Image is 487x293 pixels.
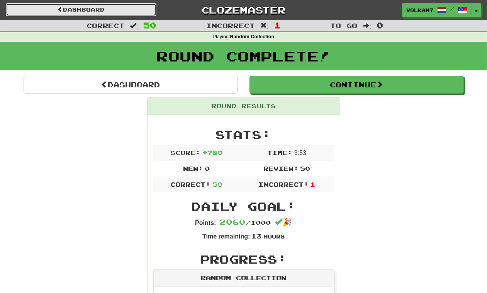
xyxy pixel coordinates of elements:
[205,165,210,172] span: 0
[331,22,358,29] span: To go
[258,181,309,188] span: Incorrect:
[143,20,156,30] span: 50
[212,181,222,188] span: 50
[202,233,250,240] strong: Time remaining:
[202,149,222,156] span: + 780
[275,218,292,227] span: 🎉
[3,48,484,64] h1: Round Complete!
[310,181,315,188] span: 1
[450,6,454,12] span: /
[168,3,319,17] a: Clozemaster
[154,270,334,287] div: Random Collection
[170,149,200,156] span: Score:
[219,217,246,227] span: 2060
[24,76,238,94] a: Dashboard
[377,20,383,30] span: 0
[263,165,299,172] span: Review:
[267,149,292,156] span: Time:
[363,22,372,29] span: :
[170,181,210,188] span: Correct:
[195,220,216,226] strong: Points:
[153,200,334,213] h2: Daily Goal:
[148,98,340,115] div: Round Results
[130,22,138,29] span: :
[249,76,464,94] button: Continue
[406,7,433,14] span: volkan7
[274,20,281,30] span: 1
[153,128,334,141] h2: Stats:
[260,22,269,29] span: :
[230,34,275,39] strong: Random Collection
[402,3,472,17] a: volkan7 /
[206,22,255,29] span: Incorrect
[300,165,310,172] span: 50
[251,232,261,240] span: 13
[6,3,156,16] a: Dashboard
[219,219,271,226] span: / 1000
[294,150,306,156] span: 3 : 53
[153,253,334,266] h2: Progress:
[87,22,124,29] span: Correct
[263,233,285,240] small: Hours
[183,165,203,172] span: New:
